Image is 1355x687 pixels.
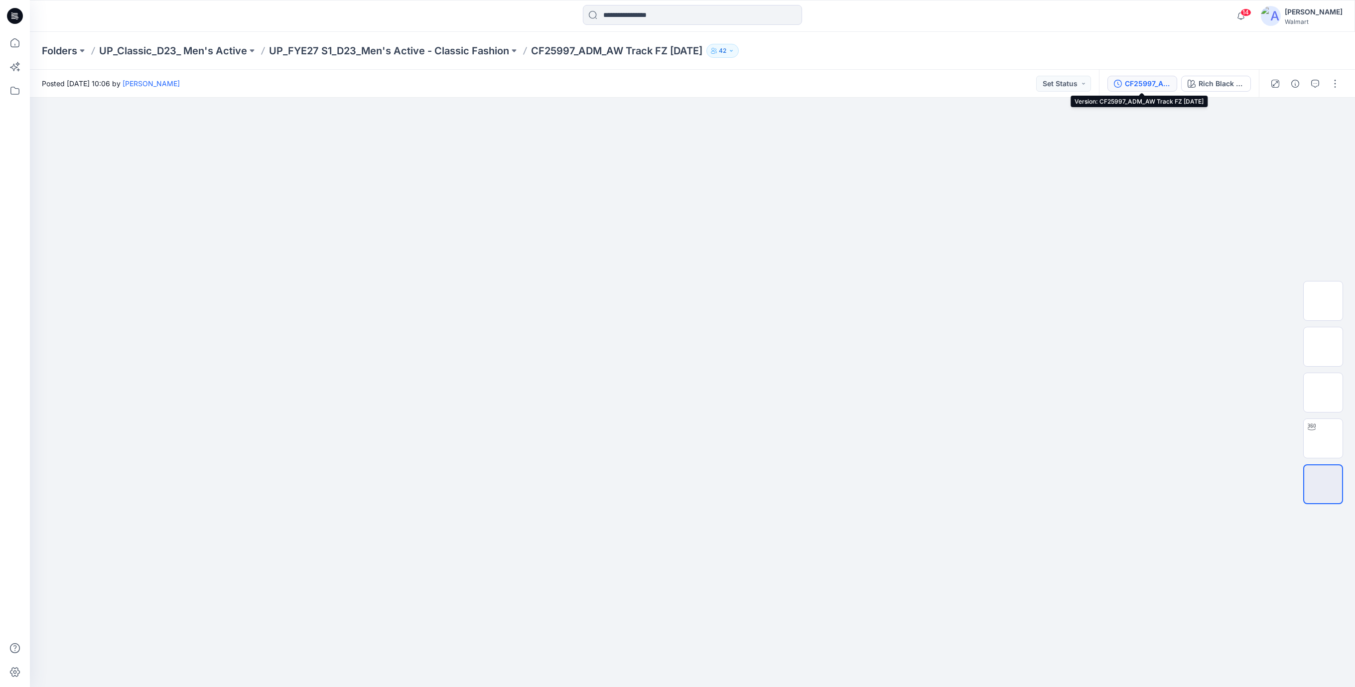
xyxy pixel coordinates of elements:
[42,78,180,89] span: Posted [DATE] 10:06 by
[1240,8,1251,16] span: 14
[1199,78,1244,89] div: Rich Black / Rich Black / Greystone
[1285,6,1343,18] div: [PERSON_NAME]
[1287,76,1303,92] button: Details
[99,44,247,58] a: UP_Classic_D23_ Men's Active
[719,45,726,56] p: 42
[1285,18,1343,25] div: Walmart
[531,44,702,58] p: CF25997_ADM_AW Track FZ [DATE]
[706,44,739,58] button: 42
[1125,78,1171,89] div: CF25997_ADM_AW Track FZ 16AUG25
[42,44,77,58] a: Folders
[1107,76,1177,92] button: CF25997_ADM_AW Track FZ [DATE]
[269,44,509,58] a: UP_FYE27 S1_D23_Men's Active - Classic Fashion
[1181,76,1251,92] button: Rich Black / Rich Black / Greystone
[123,79,180,88] a: [PERSON_NAME]
[1261,6,1281,26] img: avatar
